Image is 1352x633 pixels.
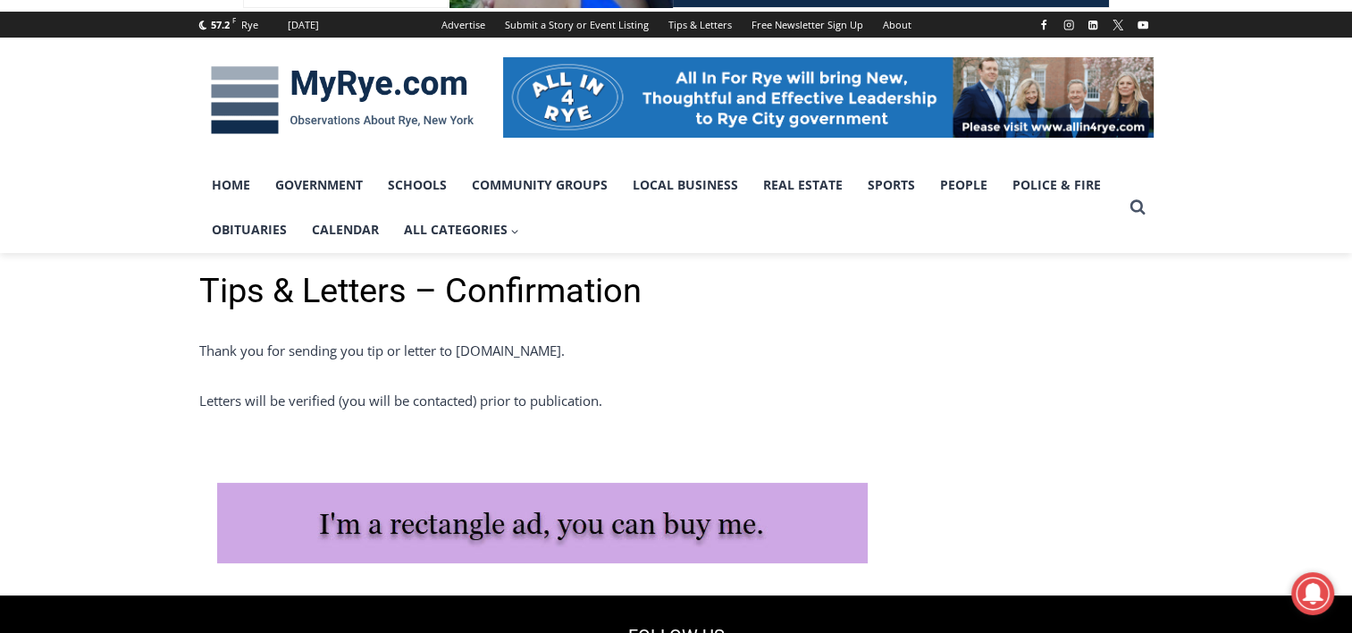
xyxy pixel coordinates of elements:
button: Child menu of All Categories [391,207,533,252]
a: X [1107,14,1129,36]
a: Advertise [432,12,495,38]
p: Thank you for sending you tip or letter to [DOMAIN_NAME]. [199,340,1154,361]
a: Local Business [620,163,751,207]
nav: Primary Navigation [199,163,1121,253]
div: Rye [241,17,258,33]
a: Sports [855,163,928,207]
a: About [873,12,921,38]
a: Home [199,163,263,207]
span: Intern @ [DOMAIN_NAME] [467,178,828,218]
a: Real Estate [751,163,855,207]
a: Free Newsletter Sign Up [742,12,873,38]
div: "[PERSON_NAME] and I covered the [DATE] Parade, which was a really eye opening experience as I ha... [451,1,844,173]
a: Schools [375,163,459,207]
a: Community Groups [459,163,620,207]
a: Tips & Letters [659,12,742,38]
span: 57.2 [211,18,230,31]
a: Police & Fire [1000,163,1113,207]
a: Intern @ [DOMAIN_NAME] [430,173,866,223]
img: I'm a rectangle ad, you can buy me [217,483,868,563]
a: Instagram [1058,14,1079,36]
a: Submit a Story or Event Listing [495,12,659,38]
img: MyRye.com [199,54,485,147]
a: People [928,163,1000,207]
nav: Secondary Navigation [432,12,921,38]
a: Linkedin [1082,14,1104,36]
a: Calendar [299,207,391,252]
a: Facebook [1033,14,1054,36]
p: Letters will be verified (you will be contacted) prior to publication. [199,390,1154,411]
button: View Search Form [1121,191,1154,224]
div: [DATE] [288,17,319,33]
h1: Tips & Letters – Confirmation [199,271,1154,312]
span: F [232,15,236,25]
a: Obituaries [199,207,299,252]
a: Government [263,163,375,207]
img: All in for Rye [503,57,1154,138]
a: YouTube [1132,14,1154,36]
